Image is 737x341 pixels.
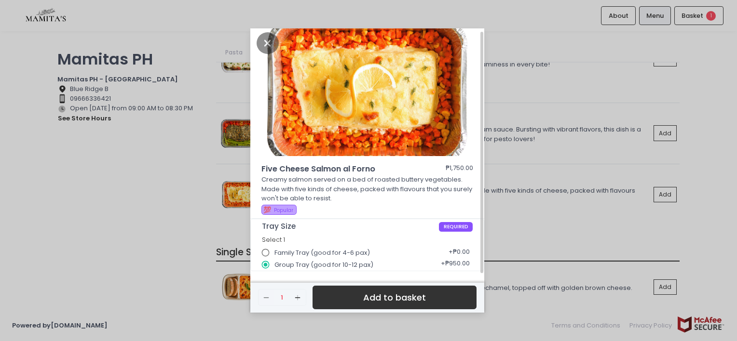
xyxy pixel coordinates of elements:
[274,248,370,258] span: Family Tray (good for 4-6 pax)
[274,207,293,214] span: Popular
[262,236,285,244] span: Select 1
[257,38,279,47] button: Close
[437,256,473,274] div: + ₱950.00
[261,163,421,175] span: Five Cheese Salmon al Forno
[445,244,473,262] div: + ₱0.00
[439,222,473,232] span: REQUIRED
[274,260,373,270] span: Group Tray (good for 10-12 pax)
[446,163,473,175] div: ₱1,750.00
[263,205,271,214] span: 💯
[250,25,484,156] img: Five Cheese Salmon al Forno
[313,286,477,309] button: Add to basket
[261,175,474,203] p: Creamy salmon served on a bed of roasted buttery vegetables. Made with five kinds of cheese, pack...
[262,222,439,231] span: Tray Size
